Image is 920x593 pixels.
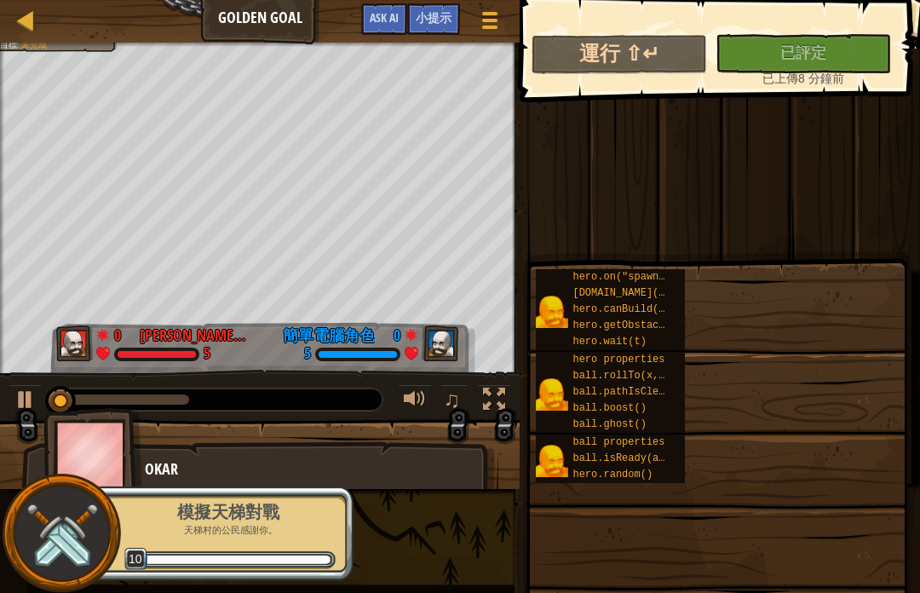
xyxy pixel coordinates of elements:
span: hero.canBuild(x, y) [572,303,689,315]
span: ball.pathIsClear(x, y) [572,386,707,398]
img: thang_avatar_frame.png [43,408,142,503]
img: portrait.png [536,445,568,477]
span: ball.boost() [572,402,646,414]
span: hero.wait(t) [572,336,646,348]
button: 運行 ⇧↵ [532,35,707,74]
button: 調整音量 [398,384,432,419]
span: 未完成 [21,40,46,49]
span: ball.ghost() [572,418,646,430]
div: 5 [204,347,210,362]
span: hero properties [572,354,664,366]
div: Okar [145,458,481,481]
span: ball.rollTo(x, y) [572,370,676,382]
img: thang_avatar_frame.png [56,325,94,361]
span: 已上傳 [762,72,798,85]
span: : [17,40,21,49]
div: 0 [114,325,131,340]
img: portrait.png [536,378,568,411]
span: 10 [124,548,147,571]
span: ball.isReady(ability) [572,452,701,464]
div: [PERSON_NAME]6C13 [140,325,250,347]
span: ♫ [444,387,461,412]
span: hero.on("spawn-ball", f) [572,271,720,283]
span: hero.getObstacleAt(x, y) [572,320,720,331]
span: ball properties [572,436,664,448]
div: 簡單電腦角色 [283,325,375,347]
p: 天梯村的公民感謝你。 [121,524,336,537]
img: portrait.png [536,296,568,328]
button: Ask AI [361,3,407,35]
button: ♫ [440,384,469,419]
button: 顯示遊戲選單 [469,3,511,43]
div: 模擬天梯對戰 [121,500,336,524]
div: 0 [383,325,400,340]
div: 5 [304,347,311,362]
img: swords.png [23,495,101,573]
img: thang_avatar_frame.png [422,325,459,361]
span: hero.random() [572,469,653,481]
div: 8 分鐘前 [724,70,883,87]
span: [DOMAIN_NAME](type, x, y) [572,287,726,299]
span: 小提示 [416,9,451,26]
button: 切換全螢幕 [477,384,511,419]
span: Ask AI [370,9,399,26]
button: ⌘ + P: Play [9,384,43,419]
